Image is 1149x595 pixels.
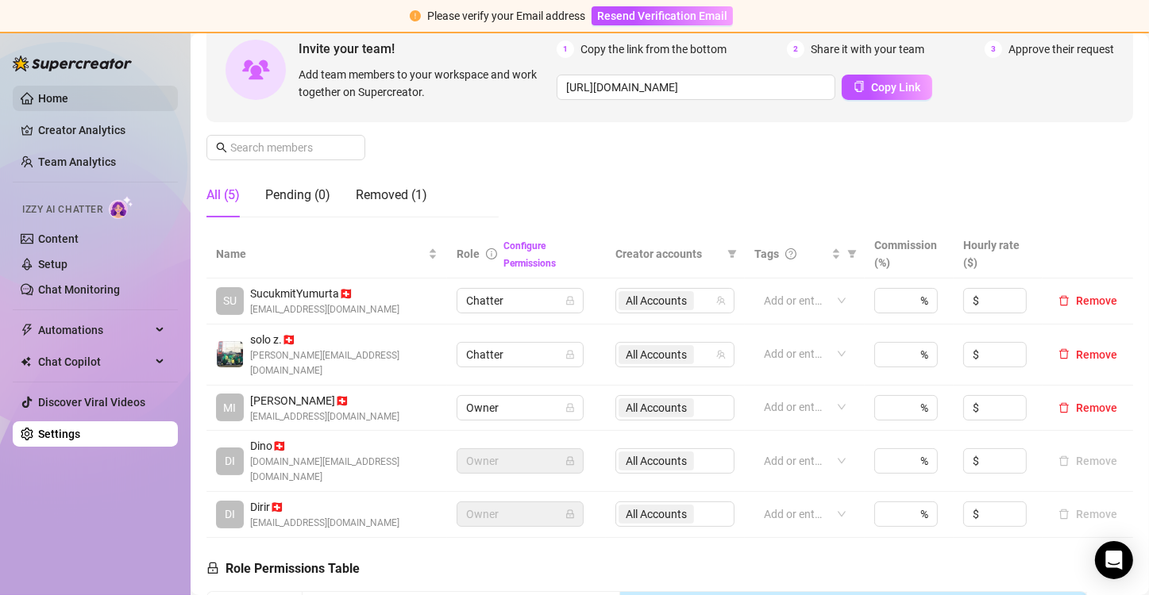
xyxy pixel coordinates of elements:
[724,242,740,266] span: filter
[466,449,574,473] span: Owner
[38,117,165,143] a: Creator Analytics
[206,230,447,278] th: Name
[21,356,31,367] img: Chat Copilot
[250,409,399,424] span: [EMAIL_ADDRESS][DOMAIN_NAME]
[206,186,240,205] div: All (5)
[865,230,954,278] th: Commission (%)
[615,245,721,263] span: Creator accounts
[1076,348,1117,361] span: Remove
[619,291,694,310] span: All Accounts
[1008,40,1114,58] span: Approve their request
[854,81,865,92] span: copy
[22,202,102,217] span: Izzy AI Chatter
[626,346,687,363] span: All Accounts
[299,39,557,59] span: Invite your team!
[466,502,574,526] span: Owner
[811,40,924,58] span: Share it with your team
[1058,348,1070,359] span: delete
[1076,401,1117,414] span: Remove
[225,452,235,470] span: DI
[1076,294,1117,307] span: Remove
[410,10,421,21] span: exclamation-circle
[1052,398,1124,417] button: Remove
[466,289,574,313] span: Chatter
[466,343,574,367] span: Chatter
[1052,505,1124,524] button: Remove
[787,40,804,58] span: 2
[38,428,80,440] a: Settings
[250,348,438,378] span: [PERSON_NAME][EMAIL_ADDRESS][DOMAIN_NAME]
[216,245,425,263] span: Name
[427,7,585,25] div: Please verify your Email address
[565,456,575,466] span: lock
[457,248,480,260] span: Role
[486,248,497,259] span: info-circle
[1095,541,1133,579] div: Open Intercom Messenger
[224,399,237,416] span: MI
[727,249,737,259] span: filter
[954,230,1043,278] th: Hourly rate ($)
[557,40,574,58] span: 1
[754,245,779,263] span: Tags
[250,285,399,302] span: SucukmitYumurta 🇨🇭
[250,498,399,516] span: Dirir 🇨🇭
[1052,345,1124,364] button: Remove
[13,56,132,71] img: logo-BBDzfeDw.svg
[225,505,235,523] span: DI
[250,437,438,455] span: Dino 🇨🇭
[299,66,550,101] span: Add team members to your workspace and work together on Supercreator.
[1052,451,1124,470] button: Remove
[626,292,687,309] span: All Accounts
[250,331,438,348] span: solo z. 🇨🇭
[21,324,33,336] span: thunderbolt
[985,40,1002,58] span: 3
[565,296,575,305] span: lock
[1058,295,1070,306] span: delete
[223,292,237,309] span: SU
[565,509,575,519] span: lock
[38,283,120,296] a: Chat Monitoring
[592,6,733,25] button: Resend Verification Email
[842,75,932,100] button: Copy Link
[38,258,67,271] a: Setup
[216,142,227,153] span: search
[716,350,726,359] span: team
[565,403,575,413] span: lock
[466,396,574,420] span: Owner
[503,240,556,269] a: Configure Permissions
[38,396,145,409] a: Discover Viral Videos
[38,349,151,374] span: Chat Copilot
[565,350,575,359] span: lock
[38,232,79,245] a: Content
[250,516,399,531] span: [EMAIL_ADDRESS][DOMAIN_NAME]
[265,186,330,205] div: Pending (0)
[356,186,427,205] div: Removed (1)
[844,242,860,266] span: filter
[871,81,920,94] span: Copy Link
[38,317,151,343] span: Automations
[1052,291,1124,310] button: Remove
[597,10,727,22] span: Resend Verification Email
[38,155,116,168] a: Team Analytics
[206,559,360,578] h5: Role Permissions Table
[109,196,133,219] img: AI Chatter
[38,92,68,105] a: Home
[217,341,243,367] img: solo zurigo
[785,248,796,259] span: question-circle
[206,562,219,574] span: lock
[250,392,399,409] span: [PERSON_NAME] 🇨🇭
[1058,402,1070,413] span: delete
[580,40,727,58] span: Copy the link from the bottom
[250,302,399,317] span: [EMAIL_ADDRESS][DOMAIN_NAME]
[716,296,726,305] span: team
[847,249,857,259] span: filter
[230,139,343,156] input: Search members
[619,345,694,364] span: All Accounts
[250,455,438,485] span: [DOMAIN_NAME][EMAIL_ADDRESS][DOMAIN_NAME]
